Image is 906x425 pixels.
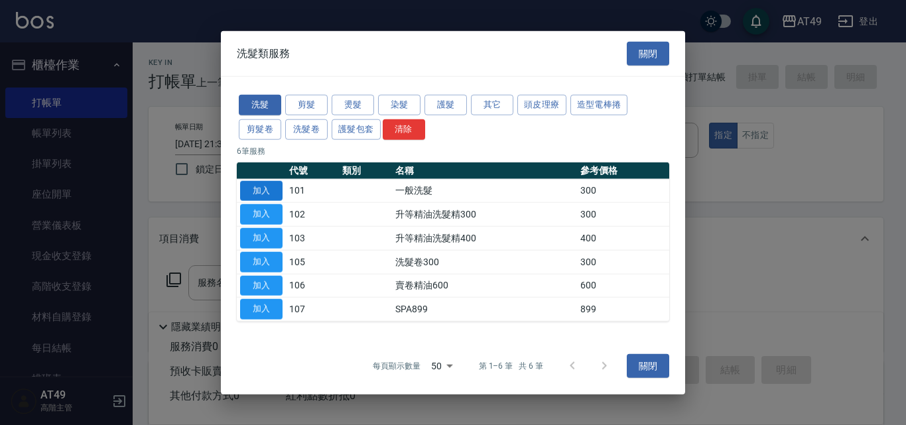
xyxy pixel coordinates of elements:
p: 6 筆服務 [237,145,669,156]
td: 一般洗髮 [392,179,576,203]
td: 105 [286,250,339,274]
button: 洗髮 [239,95,281,115]
td: SPA899 [392,297,576,321]
button: 其它 [471,95,513,115]
td: 升等精油洗髮精300 [392,202,576,226]
button: 護髮包套 [332,119,381,139]
th: 代號 [286,162,339,179]
button: 關閉 [627,41,669,66]
td: 106 [286,274,339,298]
button: 洗髮卷 [285,119,328,139]
button: 染髮 [378,95,421,115]
td: 101 [286,179,339,203]
td: 300 [577,250,669,274]
td: 洗髮卷300 [392,250,576,274]
button: 燙髮 [332,95,374,115]
td: 103 [286,226,339,250]
button: 護髮 [424,95,467,115]
td: 600 [577,274,669,298]
p: 第 1–6 筆 共 6 筆 [479,360,543,372]
td: 300 [577,202,669,226]
th: 類別 [339,162,392,179]
th: 名稱 [392,162,576,179]
button: 加入 [240,299,283,320]
button: 剪髮卷 [239,119,281,139]
button: 清除 [383,119,425,139]
button: 加入 [240,204,283,225]
div: 50 [426,348,458,384]
button: 頭皮理療 [517,95,566,115]
button: 造型電棒捲 [570,95,628,115]
td: 107 [286,297,339,321]
button: 加入 [240,275,283,296]
td: 300 [577,179,669,203]
button: 剪髮 [285,95,328,115]
td: 102 [286,202,339,226]
td: 899 [577,297,669,321]
td: 賣卷精油600 [392,274,576,298]
button: 加入 [240,228,283,249]
td: 升等精油洗髮精400 [392,226,576,250]
button: 加入 [240,180,283,201]
th: 參考價格 [577,162,669,179]
button: 關閉 [627,354,669,379]
p: 每頁顯示數量 [373,360,421,372]
td: 400 [577,226,669,250]
button: 加入 [240,251,283,272]
span: 洗髮類服務 [237,46,290,60]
